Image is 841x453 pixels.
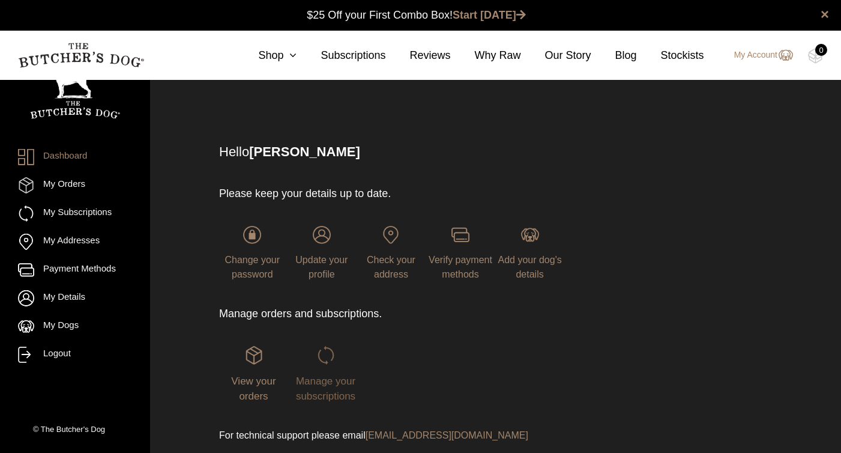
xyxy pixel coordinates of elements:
[385,47,450,64] a: Reviews
[249,144,360,159] strong: [PERSON_NAME]
[219,186,563,202] p: Please keep your details up to date.
[296,375,355,403] span: Manage your subscriptions
[18,318,132,335] a: My Dogs
[496,226,563,279] a: Add your dog's details
[225,255,280,279] span: Change your password
[245,346,263,364] img: login-TBD_Orders.png
[18,234,132,250] a: My Addresses
[219,428,563,443] p: For technical support please email
[429,255,492,279] span: Verify payment methods
[317,346,335,364] img: login-TBD_Subscriptions_Hover.png
[18,149,132,165] a: Dashboard
[295,255,348,279] span: Update your profile
[427,226,494,279] a: Verify payment methods
[358,226,424,279] a: Check your address
[219,226,286,279] a: Change your password
[18,205,132,222] a: My Subscriptions
[722,48,793,62] a: My Account
[30,62,120,119] img: TBD_Portrait_Logo_White.png
[382,226,400,244] img: login-TBD_Address.png
[18,290,132,306] a: My Details
[521,47,591,64] a: Our Story
[231,375,276,403] span: View your orders
[451,226,469,244] img: login-TBD_Payments.png
[243,226,261,244] img: login-TBD_Password.png
[219,306,563,322] p: Manage orders and subscriptions.
[234,47,297,64] a: Shop
[313,226,331,244] img: login-TBD_Profile.png
[18,347,132,363] a: Logout
[808,48,823,64] img: TBD_Cart-Empty.png
[18,177,132,193] a: My Orders
[821,7,829,22] a: close
[291,346,360,401] a: Manage your subscriptions
[366,430,528,440] a: [EMAIL_ADDRESS][DOMAIN_NAME]
[521,226,539,244] img: login-TBD_Dog.png
[18,262,132,278] a: Payment Methods
[367,255,415,279] span: Check your address
[637,47,704,64] a: Stockists
[219,142,758,162] p: Hello
[297,47,385,64] a: Subscriptions
[451,47,521,64] a: Why Raw
[289,226,355,279] a: Update your profile
[453,9,526,21] a: Start [DATE]
[219,346,288,401] a: View your orders
[498,255,561,279] span: Add your dog's details
[591,47,637,64] a: Blog
[815,44,827,56] div: 0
